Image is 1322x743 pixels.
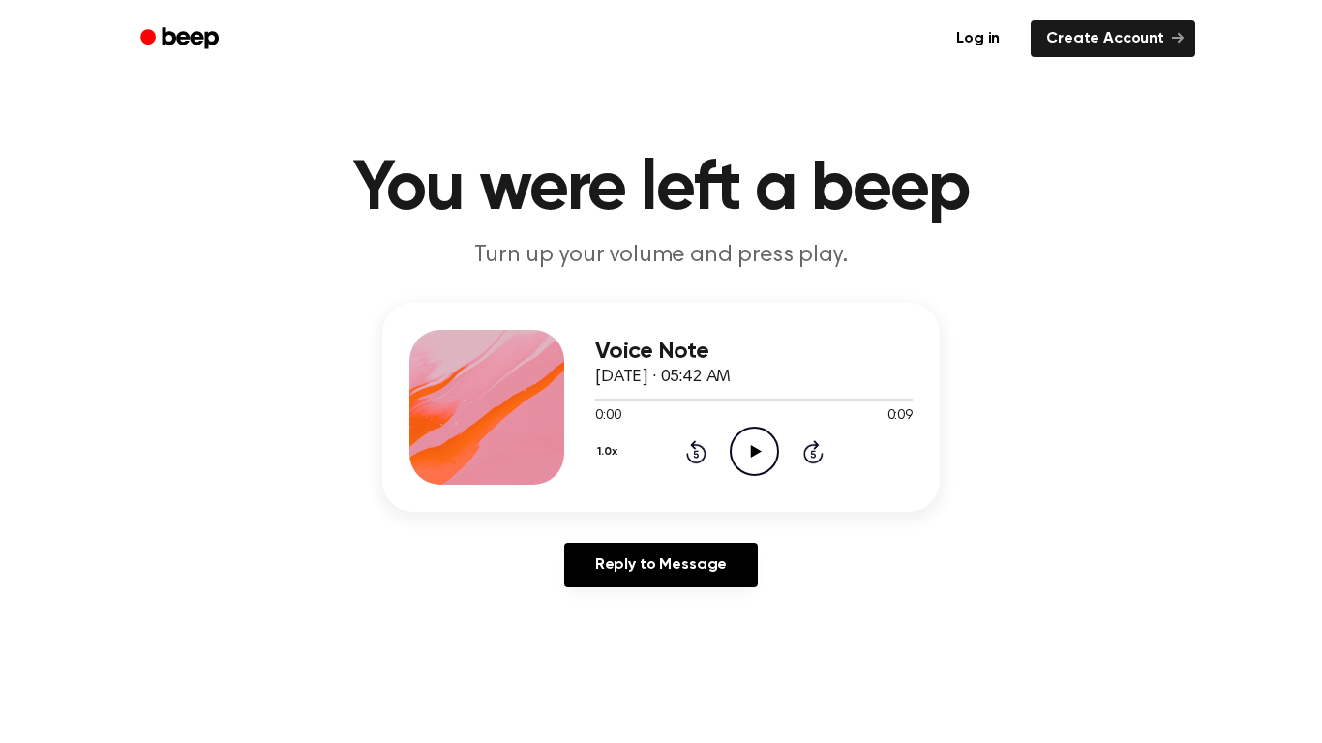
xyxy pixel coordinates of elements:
[595,369,731,386] span: [DATE] · 05:42 AM
[564,543,758,587] a: Reply to Message
[127,20,236,58] a: Beep
[595,435,624,468] button: 1.0x
[937,16,1019,61] a: Log in
[595,406,620,427] span: 0:00
[289,240,1033,272] p: Turn up your volume and press play.
[595,339,913,365] h3: Voice Note
[1031,20,1195,57] a: Create Account
[165,155,1157,224] h1: You were left a beep
[887,406,913,427] span: 0:09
